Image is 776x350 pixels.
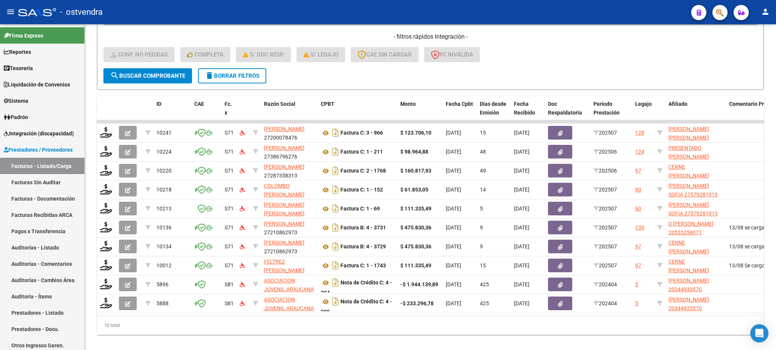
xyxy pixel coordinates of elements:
span: Conf. no pedidas [110,51,168,58]
span: Monto [400,101,416,107]
strong: $ 475.830,36 [400,224,431,231]
span: Liquidación de Convenios [4,80,70,89]
span: 48 [480,149,486,155]
span: Afiliado [668,101,687,107]
div: 90 [635,185,641,194]
datatable-header-cell: Período Prestación [590,96,632,129]
span: 202507 [593,187,617,193]
span: Padrón [4,113,28,121]
div: 27406735260 [264,201,315,217]
strong: $ 475.830,36 [400,243,431,250]
span: [DATE] [446,300,461,306]
span: [DATE] [446,281,461,287]
strong: Factura C: 1 - 1743 [340,263,386,269]
span: Reportes [4,48,31,56]
span: S71 [225,224,234,231]
span: ASOCIACION JUVENIL ARAUCANA A.J.A. [264,297,314,320]
div: 124 [635,148,644,156]
span: 5888 [156,300,169,306]
div: 30586618861 [264,276,315,292]
span: 202507 [593,243,617,250]
span: CAE [194,101,204,107]
i: Descargar documento [331,259,340,272]
span: S/ legajo [303,51,338,58]
span: ASOCIACION JUVENIL ARAUCANA A.J.A. [264,278,314,301]
datatable-header-cell: Doc Respaldatoria [545,96,590,129]
strong: Nota de Crédito C: 4 - 284 [321,280,392,296]
datatable-header-cell: Razón Social [261,96,318,129]
span: S81 [225,300,234,306]
strong: Factura B: 4 - 3731 [340,225,386,231]
span: 10218 [156,187,172,193]
i: Descargar documento [331,146,340,158]
span: Tesorería [4,64,33,72]
span: [DATE] [446,206,461,212]
span: [DATE] [514,224,529,231]
div: 97 [635,242,641,251]
button: S/ Doc Resp. [236,47,291,62]
span: CERNE [PERSON_NAME] 20530569269 [668,259,709,282]
span: CAE SIN CARGAR [358,51,412,58]
span: [DATE] [446,130,461,136]
span: [DATE] [446,224,461,231]
div: 27386796276 [264,144,315,160]
span: 10012 [156,262,172,268]
span: 425 [480,281,489,287]
datatable-header-cell: Fc. x [222,96,237,129]
span: [DATE] [514,206,529,212]
span: S71 [225,168,234,174]
button: Buscar Comprobante [103,68,192,83]
mat-icon: delete [205,71,214,80]
i: Descargar documento [331,127,340,139]
span: [DATE] [446,168,461,174]
div: 90 [635,204,641,213]
span: Doc Respaldatoria [548,101,582,116]
div: 97 [635,166,641,175]
span: - ostvendra [60,4,103,20]
span: 13/08 se carga pa [729,224,772,231]
span: CERNE [PERSON_NAME] 20530569269 [668,164,709,187]
span: 49 [480,168,486,174]
div: 5 [635,280,638,289]
i: Descargar documento [331,202,340,215]
span: [DATE] [514,130,529,136]
span: 202507 [593,262,617,268]
span: S71 [225,187,234,193]
span: 14 [480,187,486,193]
span: 10134 [156,243,172,250]
span: [DATE] [446,149,461,155]
span: Fc. x [225,101,232,116]
i: Descargar documento [331,295,340,308]
span: [DATE] [446,262,461,268]
div: 5 [635,299,638,308]
div: Open Intercom Messenger [750,324,768,342]
span: 13/08 Se carga pa [729,262,772,268]
strong: Factura B: 4 - 3729 [340,244,386,250]
datatable-header-cell: CPBT [318,96,397,129]
button: FC Inválida [424,47,480,62]
strong: Nota de Crédito C: 4 - 285 [321,299,392,315]
span: Completa [187,51,223,58]
span: FC Inválida [431,51,473,58]
strong: $ 111.335,49 [400,262,431,268]
div: 30586618861 [264,295,315,311]
span: S71 [225,206,234,212]
span: S81 [225,281,234,287]
span: 202506 [593,168,617,174]
div: 27338341240 [264,182,315,198]
span: 10136 [156,224,172,231]
span: FELTREZ [PERSON_NAME] [264,259,304,273]
span: [DATE] [514,149,529,155]
span: S71 [225,262,234,268]
span: [PERSON_NAME] [PERSON_NAME] 20506393044 [668,126,709,149]
span: Razón Social [264,101,295,107]
strong: $ 98.964,88 [400,149,428,155]
span: S71 [225,243,234,250]
span: [DATE] [514,300,529,306]
span: S/ Doc Resp. [243,51,284,58]
div: 27200078476 [264,125,315,141]
button: CAE SIN CARGAR [351,47,418,62]
span: Prestadores / Proveedores [4,146,73,154]
div: 27210862973 [264,239,315,254]
span: Fecha Recibido [514,101,535,116]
